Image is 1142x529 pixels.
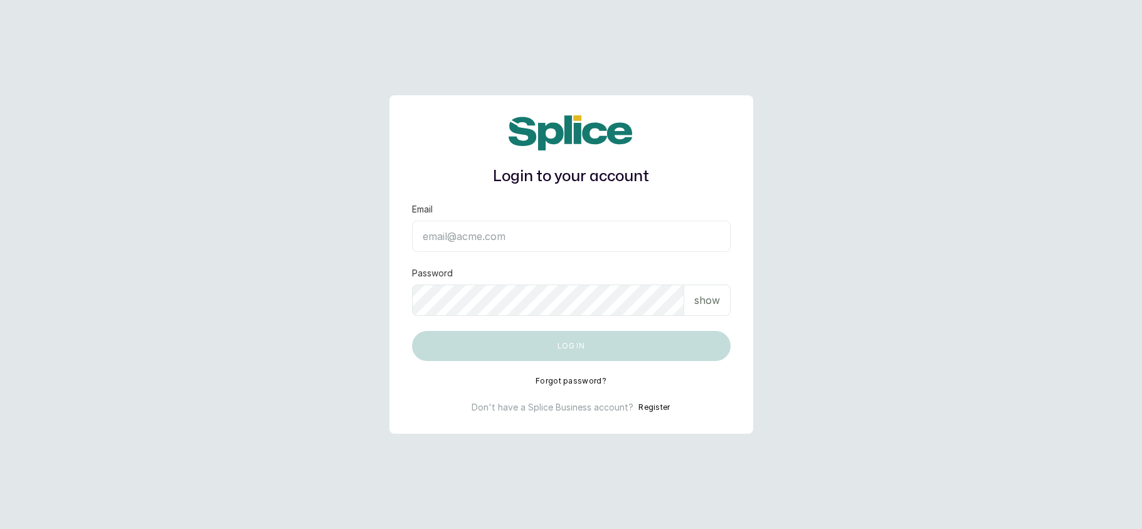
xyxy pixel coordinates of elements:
[412,203,433,216] label: Email
[638,401,670,414] button: Register
[694,293,720,308] p: show
[412,267,453,280] label: Password
[412,331,731,361] button: Log in
[412,165,731,188] h1: Login to your account
[472,401,633,414] p: Don't have a Splice Business account?
[412,221,731,252] input: email@acme.com
[536,376,606,386] button: Forgot password?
